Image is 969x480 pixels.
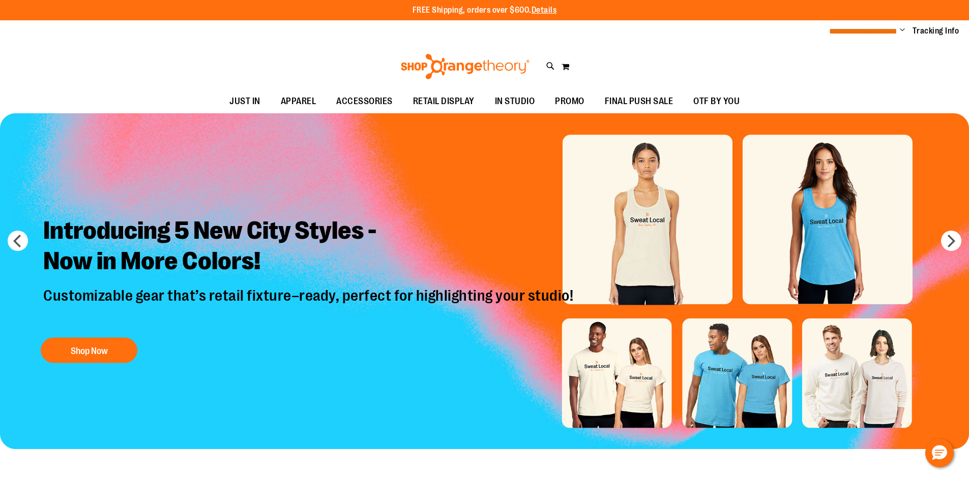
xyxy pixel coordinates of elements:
[271,90,327,113] a: APPAREL
[693,90,740,113] span: OTF BY YOU
[545,90,595,113] a: PROMO
[36,207,583,368] a: Introducing 5 New City Styles -Now in More Colors! Customizable gear that’s retail fixture–ready,...
[605,90,673,113] span: FINAL PUSH SALE
[326,90,403,113] a: ACCESSORIES
[399,54,531,79] img: Shop Orangetheory
[8,231,28,251] button: prev
[495,90,535,113] span: IN STUDIO
[41,337,137,363] button: Shop Now
[532,6,557,15] a: Details
[683,90,750,113] a: OTF BY YOU
[36,286,583,327] p: Customizable gear that’s retail fixture–ready, perfect for highlighting your studio!
[281,90,316,113] span: APPAREL
[941,231,961,251] button: next
[36,207,583,286] h2: Introducing 5 New City Styles - Now in More Colors!
[413,90,475,113] span: RETAIL DISPLAY
[595,90,684,113] a: FINAL PUSH SALE
[925,439,954,467] button: Hello, have a question? Let’s chat.
[336,90,393,113] span: ACCESSORIES
[913,25,959,37] a: Tracking Info
[219,90,271,113] a: JUST IN
[900,26,905,36] button: Account menu
[485,90,545,113] a: IN STUDIO
[229,90,260,113] span: JUST IN
[403,90,485,113] a: RETAIL DISPLAY
[413,5,557,16] p: FREE Shipping, orders over $600.
[555,90,584,113] span: PROMO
